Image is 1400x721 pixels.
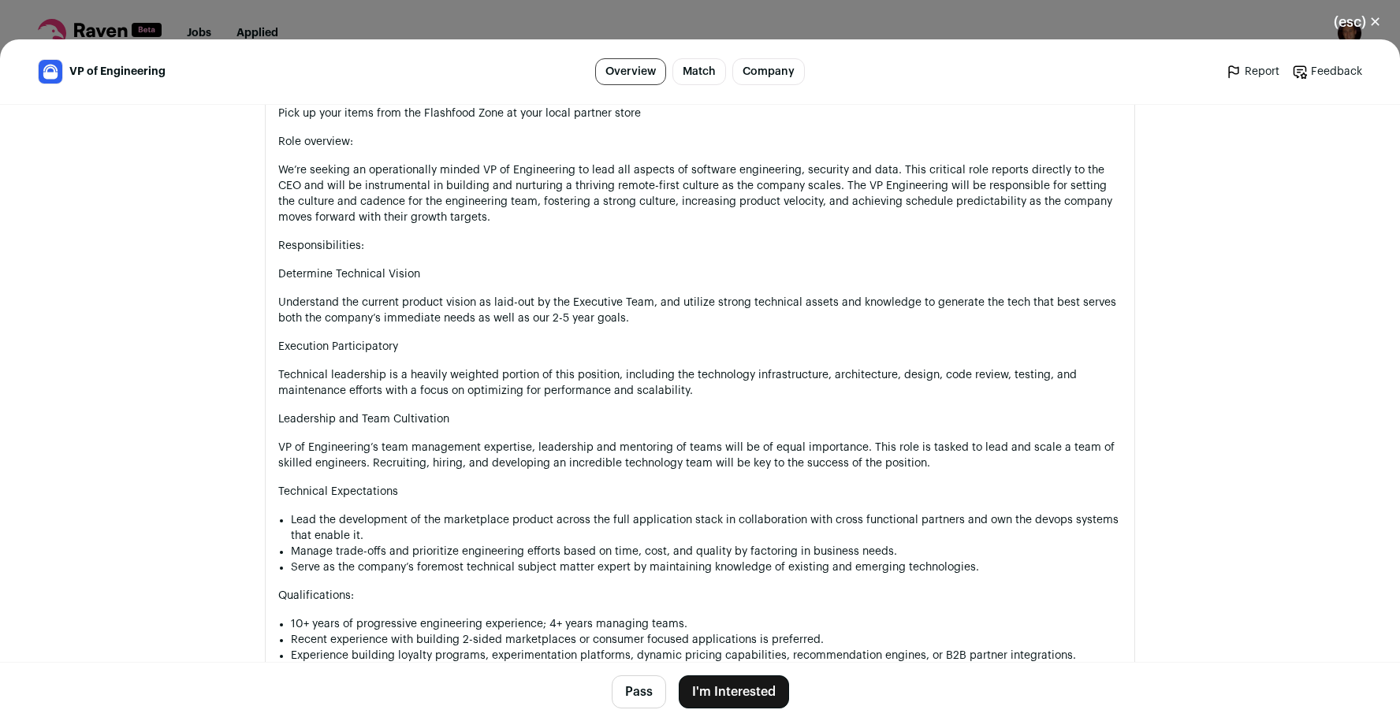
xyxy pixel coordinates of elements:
[278,484,1122,500] p: Technical Expectations
[291,559,1122,575] li: Serve as the company’s foremost technical subject matter expert by maintaining knowledge of exist...
[278,411,1122,427] p: Leadership and Team Cultivation
[278,134,1122,150] p: Role overview:
[278,295,1122,326] p: Understand the current product vision as laid-out by the Executive Team, and utilize strong techn...
[291,512,1122,544] li: Lead the development of the marketplace product across the full application stack in collaboratio...
[1292,64,1362,80] a: Feedback
[291,544,1122,559] li: Manage trade-offs and prioritize engineering efforts based on time, cost, and quality by factorin...
[278,588,1122,604] p: Qualifications:
[278,162,1122,225] p: We’re seeking an operationally minded VP of Engineering to lead all aspects of software engineeri...
[69,64,166,80] span: VP of Engineering
[679,675,789,708] button: I'm Interested
[278,440,1122,471] p: VP of Engineering’s team management expertise, leadership and mentoring of teams will be of equal...
[1315,5,1400,39] button: Close modal
[595,58,666,85] a: Overview
[291,616,1122,632] li: 10+ years of progressive engineering experience; 4+ years managing teams.
[39,60,62,84] img: 3cdffa2681c52d6299c9a18500431b2b7cf47de5f307c672306ca19820052677.jpg
[278,238,1122,254] p: Responsibilities:
[1226,64,1279,80] a: Report
[278,106,1122,121] li: Pick up your items from the Flashfood Zone at your local partner store
[672,58,726,85] a: Match
[291,632,1122,648] li: Recent experience with building 2-sided marketplaces or consumer focused applications is preferred.
[732,58,805,85] a: Company
[278,367,1122,399] p: Technical leadership is a heavily weighted portion of this position, including the technology inf...
[291,648,1122,663] li: Experience building loyalty programs, experimentation platforms, dynamic pricing capabilities, re...
[278,266,1122,282] p: Determine Technical Vision
[612,675,666,708] button: Pass
[278,339,1122,355] p: Execution Participatory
